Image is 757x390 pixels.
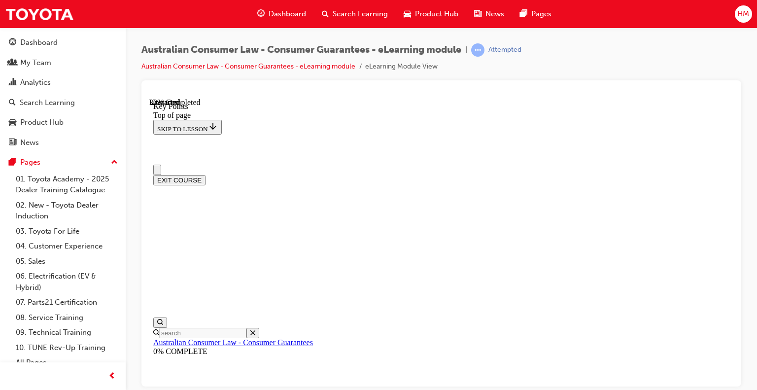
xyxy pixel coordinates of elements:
[20,77,51,88] div: Analytics
[12,198,122,224] a: 02. New - Toyota Dealer Induction
[4,54,122,72] a: My Team
[474,8,482,20] span: news-icon
[4,73,122,92] a: Analytics
[4,134,122,152] a: News
[141,62,355,71] a: Australian Consumer Law - Consumer Guarantees - eLearning module
[735,5,752,23] button: HM
[4,13,580,22] div: Top of page
[4,219,18,230] button: Open search menu
[12,224,122,239] a: 03. Toyota For Life
[365,61,438,72] li: eLearning Module View
[8,27,69,35] span: SKIP TO LESSON
[4,113,122,132] a: Product Hub
[471,43,484,57] span: learningRecordVerb_ATTEMPT-icon
[20,97,75,108] div: Search Learning
[4,240,164,248] a: Australian Consumer Law - Consumer Guarantees
[12,295,122,310] a: 07. Parts21 Certification
[4,4,580,13] div: Key Points
[737,8,749,20] span: HM
[466,4,512,24] a: news-iconNews
[9,38,16,47] span: guage-icon
[333,8,388,20] span: Search Learning
[415,8,458,20] span: Product Hub
[465,44,467,56] span: |
[4,94,122,112] a: Search Learning
[20,137,39,148] div: News
[12,355,122,370] a: All Pages
[10,230,97,240] input: Search
[4,34,122,52] a: Dashboard
[9,59,16,68] span: people-icon
[4,22,72,36] button: SKIP TO LESSON
[12,310,122,325] a: 08. Service Training
[12,269,122,295] a: 06. Electrification (EV & Hybrid)
[12,172,122,198] a: 01. Toyota Academy - 2025 Dealer Training Catalogue
[520,8,527,20] span: pages-icon
[12,340,122,355] a: 10. TUNE Rev-Up Training
[20,37,58,48] div: Dashboard
[488,45,521,55] div: Attempted
[12,239,122,254] a: 04. Customer Experience
[108,370,116,383] span: prev-icon
[12,325,122,340] a: 09. Technical Training
[4,77,56,87] button: EXIT COURSE
[257,8,265,20] span: guage-icon
[485,8,504,20] span: News
[97,230,110,240] button: Close search menu
[12,254,122,269] a: 05. Sales
[9,139,16,147] span: news-icon
[20,157,40,168] div: Pages
[249,4,314,24] a: guage-iconDashboard
[396,4,466,24] a: car-iconProduct Hub
[314,4,396,24] a: search-iconSearch Learning
[404,8,411,20] span: car-icon
[531,8,551,20] span: Pages
[269,8,306,20] span: Dashboard
[9,78,16,87] span: chart-icon
[20,117,64,128] div: Product Hub
[512,4,559,24] a: pages-iconPages
[9,118,16,127] span: car-icon
[141,44,461,56] span: Australian Consumer Law - Consumer Guarantees - eLearning module
[9,158,16,167] span: pages-icon
[322,8,329,20] span: search-icon
[4,153,122,172] button: Pages
[111,156,118,169] span: up-icon
[20,57,51,69] div: My Team
[9,99,16,107] span: search-icon
[4,249,580,258] div: 0% COMPLETE
[4,67,12,77] button: Close navigation menu
[5,3,74,25] img: Trak
[4,32,122,153] button: DashboardMy TeamAnalyticsSearch LearningProduct HubNews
